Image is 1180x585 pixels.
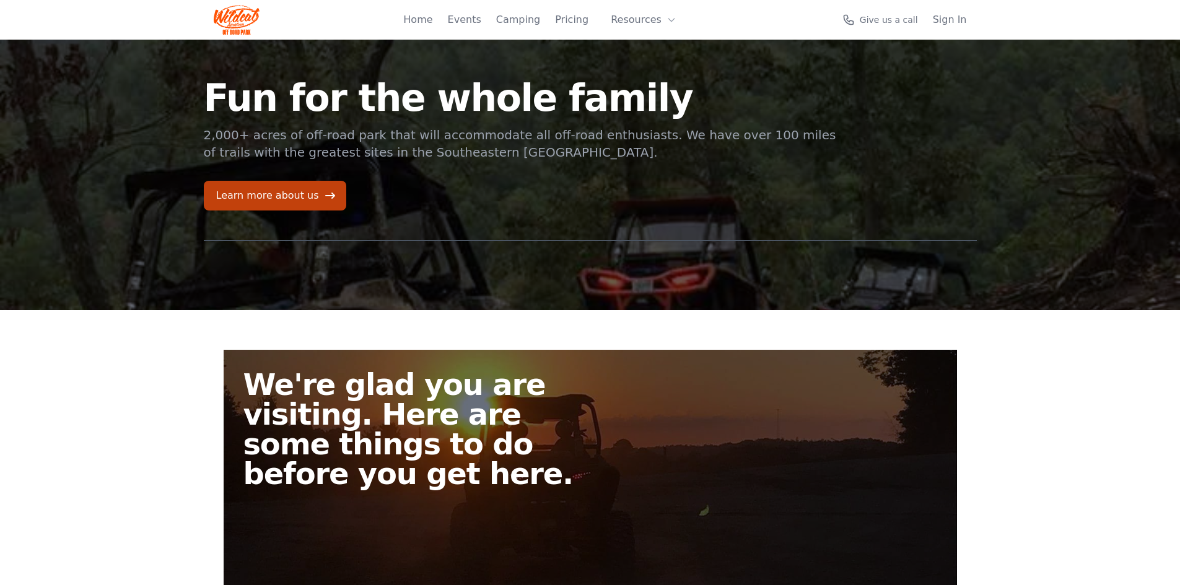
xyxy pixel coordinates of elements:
a: Events [448,12,481,27]
h2: We're glad you are visiting. Here are some things to do before you get here. [243,370,600,488]
a: Pricing [555,12,588,27]
a: Home [403,12,432,27]
a: Learn more about us [204,181,346,210]
button: Resources [603,7,684,32]
img: Wildcat Logo [214,5,260,35]
span: Give us a call [860,14,918,26]
h1: Fun for the whole family [204,79,838,116]
p: 2,000+ acres of off-road park that will accommodate all off-road enthusiasts. We have over 100 mi... [204,126,838,161]
a: Camping [496,12,540,27]
a: Sign In [933,12,967,27]
a: Give us a call [842,14,918,26]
